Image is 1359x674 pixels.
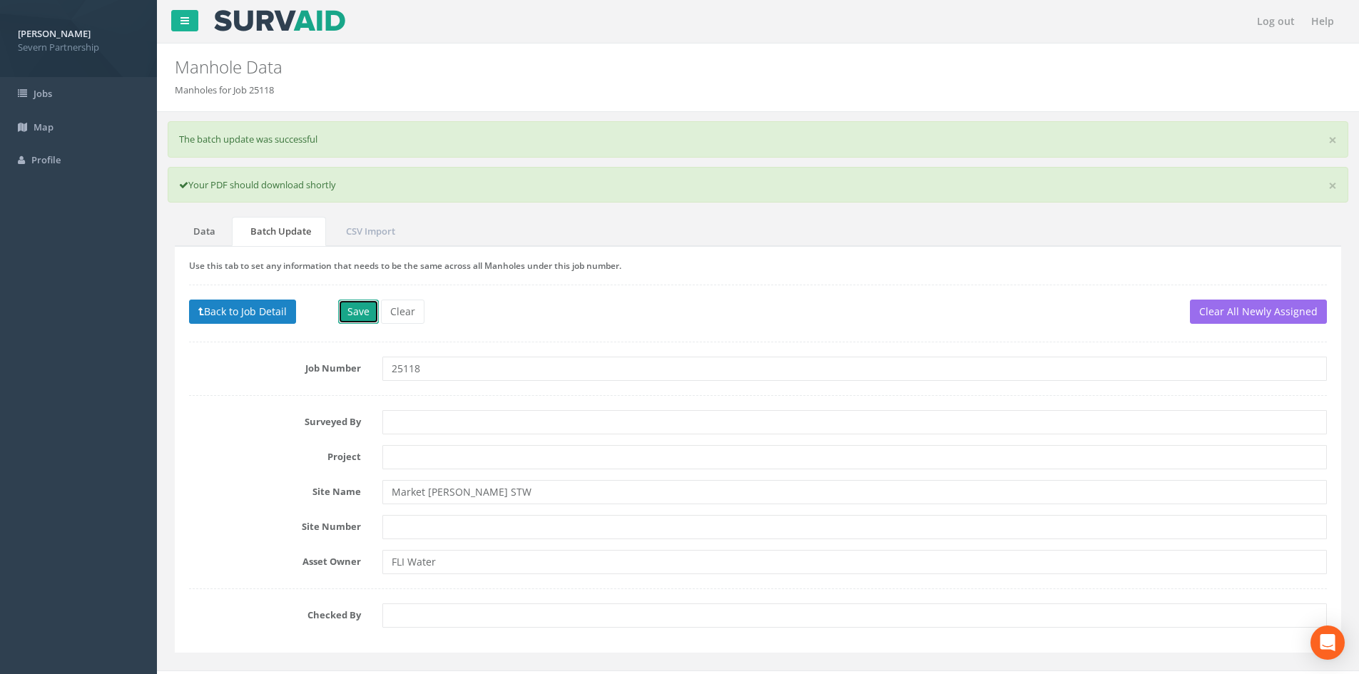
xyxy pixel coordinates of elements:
h5: Use this tab to set any information that needs to be the same across all Manholes under this job ... [189,261,1327,270]
label: Site Name [178,480,372,499]
label: Site Number [178,515,372,533]
button: Back to Job Detail [189,300,296,324]
div: Your PDF should download shortly [168,167,1348,203]
span: Jobs [34,87,52,100]
button: Clear All Newly Assigned [1190,300,1327,324]
label: Project [178,445,372,464]
h2: Manhole Data [175,58,1144,76]
a: Data [175,217,230,246]
a: close [1328,133,1337,148]
a: Batch Update [232,217,326,246]
div: Open Intercom Messenger [1310,626,1345,660]
label: Asset Owner [178,550,372,568]
label: Checked By [178,603,372,622]
span: Severn Partnership [18,41,139,54]
button: Clear [381,300,424,324]
label: Surveyed By [178,410,372,429]
span: Map [34,121,54,133]
button: Save [338,300,379,324]
li: Manholes for Job 25118 [175,83,274,97]
a: [PERSON_NAME] Severn Partnership [18,24,139,53]
label: Job Number [178,357,372,375]
a: CSV Import [327,217,410,246]
a: × [1328,178,1337,193]
strong: [PERSON_NAME] [18,27,91,40]
span: Profile [31,153,61,166]
div: The batch update was successful [168,121,1348,158]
